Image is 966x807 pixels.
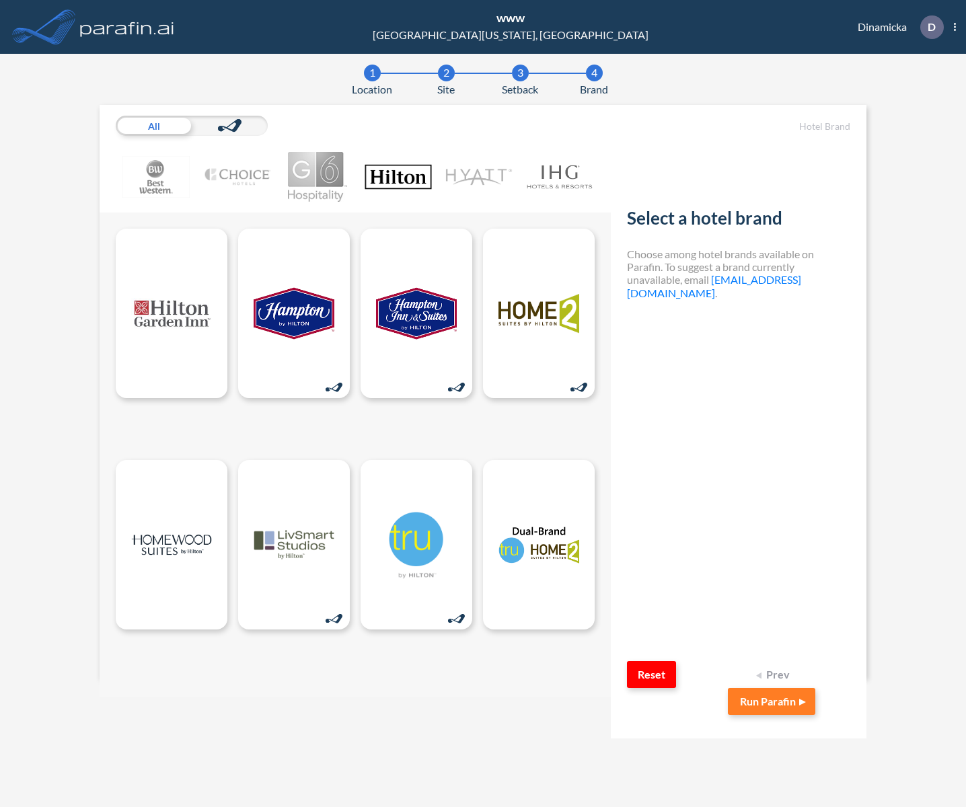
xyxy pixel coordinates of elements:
[627,247,850,299] h4: Choose among hotel brands available on Parafin. To suggest a brand currently unavailable, email .
[365,152,432,202] img: Hilton
[627,121,850,132] h5: Hotel Brand
[627,208,850,234] h2: Select a hotel brand
[502,81,538,98] span: Setback
[437,81,455,98] span: Site
[122,152,190,202] img: Best Western
[928,21,936,33] p: D
[373,27,648,43] div: [GEOGRAPHIC_DATA][US_STATE], [GEOGRAPHIC_DATA]
[438,65,455,81] div: 2
[838,15,956,39] div: Dinamicka
[627,661,676,688] button: Reset
[498,280,579,347] img: logo
[586,65,603,81] div: 4
[498,511,579,578] img: logo
[512,65,529,81] div: 3
[352,81,392,98] span: Location
[526,152,593,202] img: IHG
[445,152,513,202] img: Hyatt
[364,65,381,81] div: 1
[627,273,801,299] a: [EMAIL_ADDRESS][DOMAIN_NAME]
[131,280,212,347] img: logo
[376,511,457,578] img: logo
[376,280,457,347] img: logo
[728,688,815,715] button: Run Parafin
[77,13,177,40] img: logo
[580,81,608,98] span: Brand
[254,511,334,578] img: logo
[284,152,351,202] img: G6 Hospitality
[496,10,525,25] span: www
[748,661,802,688] button: Prev
[131,511,212,578] img: logo
[116,116,192,136] div: All
[254,280,334,347] img: logo
[203,152,270,202] img: Choice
